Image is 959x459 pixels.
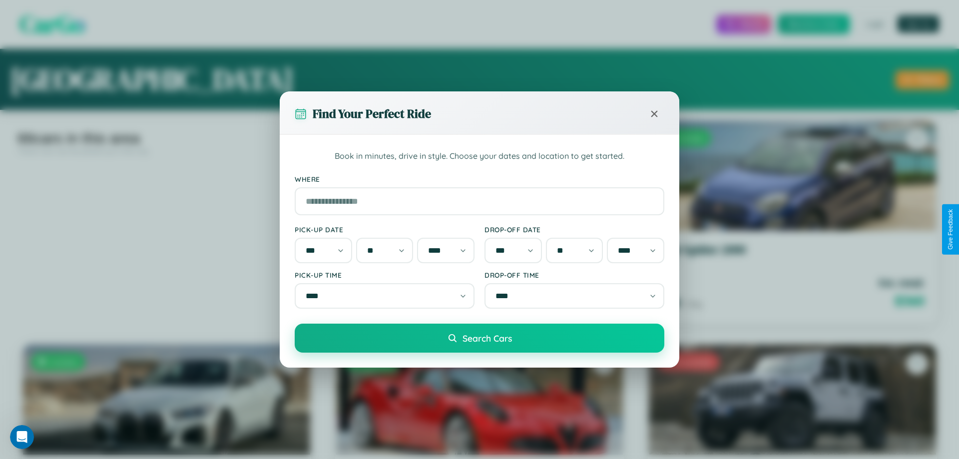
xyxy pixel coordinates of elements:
button: Search Cars [295,324,664,353]
label: Pick-up Date [295,225,475,234]
label: Drop-off Date [484,225,664,234]
span: Search Cars [463,333,512,344]
label: Where [295,175,664,183]
p: Book in minutes, drive in style. Choose your dates and location to get started. [295,150,664,163]
h3: Find Your Perfect Ride [313,105,431,122]
label: Pick-up Time [295,271,475,279]
label: Drop-off Time [484,271,664,279]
